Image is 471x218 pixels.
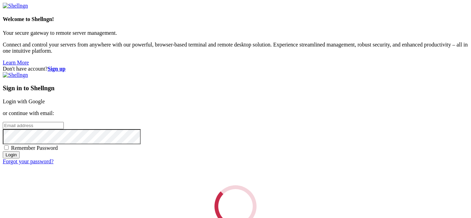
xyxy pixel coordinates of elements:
a: Learn More [3,60,29,65]
a: Forgot your password? [3,158,53,164]
input: Login [3,151,20,158]
p: or continue with email: [3,110,468,116]
p: Your secure gateway to remote server management. [3,30,468,36]
input: Email address [3,122,64,129]
div: Don't have account? [3,66,468,72]
h3: Sign in to Shellngn [3,84,468,92]
a: Sign up [48,66,66,72]
p: Connect and control your servers from anywhere with our powerful, browser-based terminal and remo... [3,42,468,54]
h4: Welcome to Shellngn! [3,16,468,22]
img: Shellngn [3,72,28,78]
span: Remember Password [11,145,58,151]
a: Login with Google [3,98,45,104]
img: Shellngn [3,3,28,9]
input: Remember Password [4,145,9,150]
